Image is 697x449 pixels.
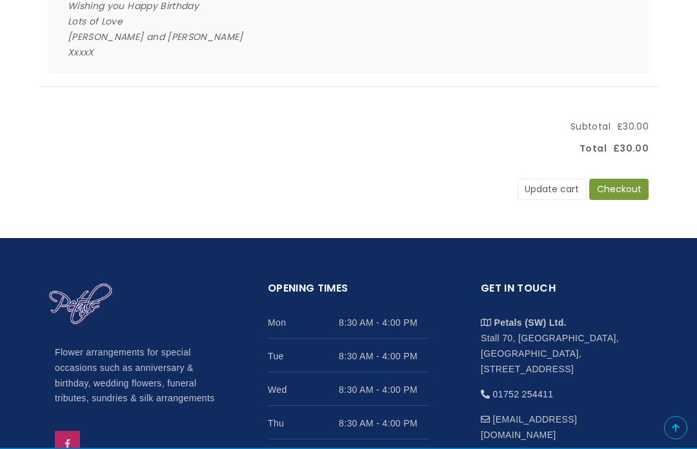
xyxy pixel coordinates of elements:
li: Mon [268,305,429,339]
span: 8:30 AM - 4:00 PM [339,315,429,330]
p: Flower arrangements for special occasions such as anniversary & birthday, wedding flowers, funera... [55,345,216,407]
span: 8:30 AM - 4:00 PM [339,348,429,364]
a: 01752 254411 [493,389,554,399]
li: Stall 70, [GEOGRAPHIC_DATA], [GEOGRAPHIC_DATA], [STREET_ADDRESS] [481,305,642,377]
strong: Petals (SW) Ltd. [494,317,567,328]
button: Update cart [518,179,587,201]
span: £30.00 [613,141,649,157]
img: Home [48,283,113,326]
button: Checkout [589,179,649,201]
h2: Opening Times [268,280,429,305]
li: [EMAIL_ADDRESS][DOMAIN_NAME] [481,402,642,443]
li: Thu [268,406,429,439]
li: Wed [268,372,429,406]
span: £30.00 [617,119,649,135]
span: 8:30 AM - 4:00 PM [339,415,429,431]
h2: Get in touch [481,280,642,305]
span: Subtotal [564,119,617,135]
span: Total [573,141,613,157]
li: Tue [268,339,429,372]
span: 8:30 AM - 4:00 PM [339,382,429,397]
